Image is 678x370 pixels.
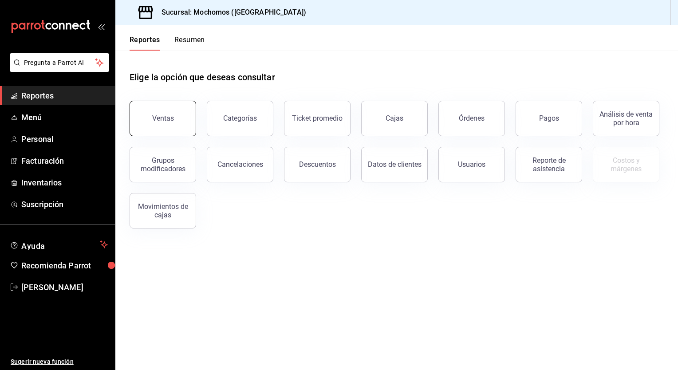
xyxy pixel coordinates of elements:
[299,160,336,169] div: Descuentos
[21,260,108,272] span: Recomienda Parrot
[21,155,108,167] span: Facturación
[98,23,105,30] button: open_drawer_menu
[593,101,659,136] button: Análisis de venta por hora
[284,147,351,182] button: Descuentos
[10,53,109,72] button: Pregunta a Parrot AI
[223,114,257,122] div: Categorías
[154,7,306,18] h3: Sucursal: Mochomos ([GEOGRAPHIC_DATA])
[21,177,108,189] span: Inventarios
[458,160,485,169] div: Usuarios
[386,114,403,122] div: Cajas
[368,160,422,169] div: Datos de clientes
[11,357,108,366] span: Sugerir nueva función
[207,101,273,136] button: Categorías
[438,147,505,182] button: Usuarios
[21,239,96,250] span: Ayuda
[24,58,95,67] span: Pregunta a Parrot AI
[135,156,190,173] div: Grupos modificadores
[207,147,273,182] button: Cancelaciones
[135,202,190,219] div: Movimientos de cajas
[152,114,174,122] div: Ventas
[6,64,109,74] a: Pregunta a Parrot AI
[130,193,196,228] button: Movimientos de cajas
[21,90,108,102] span: Reportes
[130,71,275,84] h1: Elige la opción que deseas consultar
[459,114,485,122] div: Órdenes
[21,111,108,123] span: Menú
[21,133,108,145] span: Personal
[516,101,582,136] button: Pagos
[599,156,654,173] div: Costos y márgenes
[284,101,351,136] button: Ticket promedio
[130,35,160,51] button: Reportes
[292,114,343,122] div: Ticket promedio
[21,198,108,210] span: Suscripción
[539,114,559,122] div: Pagos
[438,101,505,136] button: Órdenes
[174,35,205,51] button: Resumen
[21,281,108,293] span: [PERSON_NAME]
[217,160,263,169] div: Cancelaciones
[130,35,205,51] div: navigation tabs
[599,110,654,127] div: Análisis de venta por hora
[361,101,428,136] button: Cajas
[593,147,659,182] button: Contrata inventarios para ver este reporte
[130,147,196,182] button: Grupos modificadores
[516,147,582,182] button: Reporte de asistencia
[521,156,576,173] div: Reporte de asistencia
[361,147,428,182] button: Datos de clientes
[130,101,196,136] button: Ventas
